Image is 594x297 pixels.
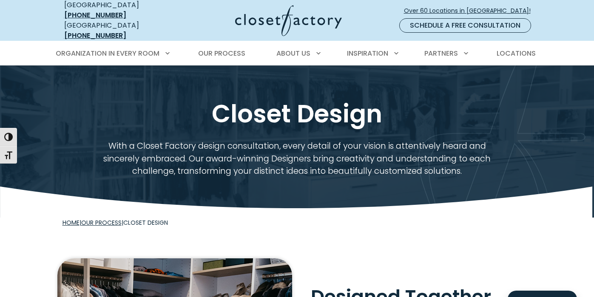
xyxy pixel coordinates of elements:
nav: Primary Menu [50,42,545,65]
div: [GEOGRAPHIC_DATA] [64,20,168,41]
a: Home [63,218,80,227]
span: | | [63,218,168,227]
a: Schedule a Free Consultation [399,18,531,33]
span: About Us [276,48,310,58]
img: Closet Factory Logo [235,5,342,36]
span: Our Process [198,48,245,58]
h1: Closet Design [63,98,532,130]
a: [PHONE_NUMBER] [64,31,126,40]
span: Partners [424,48,458,58]
span: Inspiration [347,48,388,58]
a: Over 60 Locations in [GEOGRAPHIC_DATA]! [404,3,538,18]
p: With a Closet Factory design consultation, every detail of your vision is attentively heard and s... [102,140,492,178]
span: Closet Design [123,218,168,227]
a: [PHONE_NUMBER] [64,10,126,20]
span: Organization in Every Room [56,48,159,58]
span: Locations [497,48,536,58]
a: Our Process [81,218,122,227]
span: Over 60 Locations in [GEOGRAPHIC_DATA]! [404,6,537,15]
